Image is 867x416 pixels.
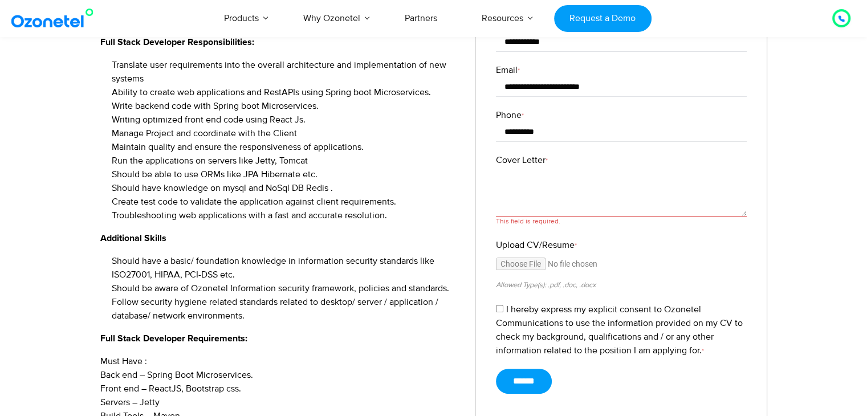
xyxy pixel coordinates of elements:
[496,238,747,252] label: Upload CV/Resume
[112,154,459,168] li: Run the applications on servers like Jetty, Tomcat
[112,85,459,99] li: Ability to create web applications and RestAPIs using Spring boot Microservices.
[112,168,459,181] li: Should be able to use ORMs like JPA Hibernate etc.
[112,181,459,195] li: Should have knowledge on mysql and NoSql DB Redis .
[112,127,459,140] li: Manage Project and coordinate with the Client
[112,140,459,154] li: Maintain quality and ensure the responsiveness of applications.
[112,282,459,295] li: Should be aware of Ozonetel Information security framework, policies and standards.
[496,304,743,356] label: I hereby express my explicit consent to Ozonetel Communications to use the information provided o...
[496,63,747,77] label: Email
[100,334,247,343] strong: Full Stack Developer Requirements:
[496,153,747,167] label: Cover Letter
[112,113,459,127] li: Writing optimized front end code using React Js.
[100,234,166,243] strong: Additional Skills
[112,99,459,113] li: Write backend code with Spring boot Microservices.
[496,280,596,289] small: Allowed Type(s): .pdf, .doc, .docx
[100,38,254,47] strong: Full Stack Developer Responsibilities:
[554,5,652,32] a: Request a Demo
[112,195,459,209] li: Create test code to validate the application against client requirements.
[112,295,459,323] li: Follow security hygiene related standards related to desktop/ server / application / database/ ne...
[112,209,459,222] li: Troubleshooting web applications with a fast and accurate resolution.
[112,254,459,282] li: Should have a basic/ foundation knowledge in information security standards like ISO27001, HIPAA,...
[496,217,747,227] div: This field is required.
[496,108,747,122] label: Phone
[112,58,459,85] li: Translate user requirements into the overall architecture and implementation of new systems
